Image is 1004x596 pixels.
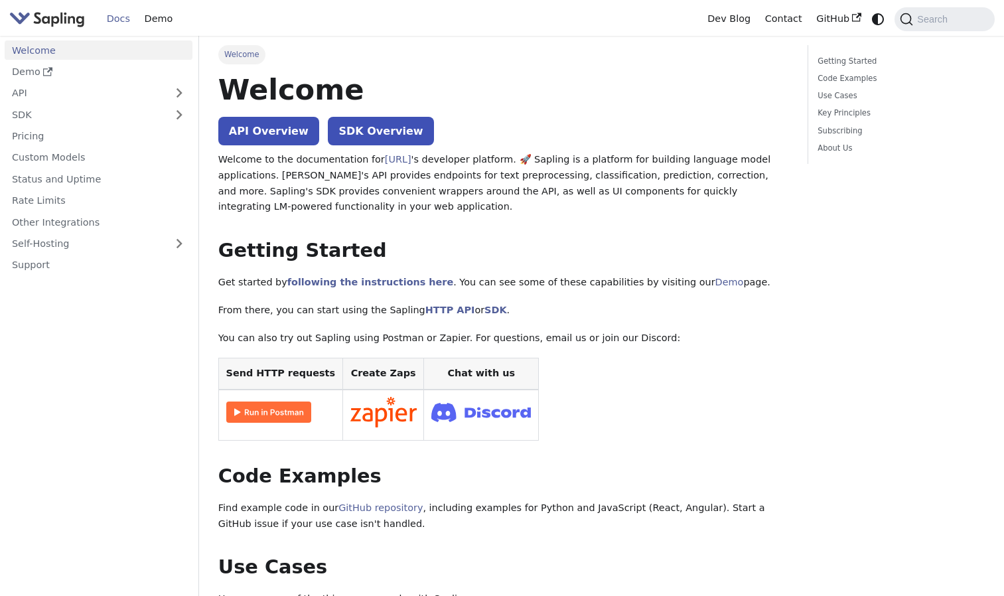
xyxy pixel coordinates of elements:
button: Expand sidebar category 'SDK' [166,105,192,124]
th: Create Zaps [342,358,424,390]
a: API [5,84,166,103]
img: Run in Postman [226,402,311,423]
a: Subscribing [818,125,980,137]
h1: Welcome [218,72,788,108]
a: Pricing [5,127,192,146]
a: Demo [715,277,744,287]
th: Chat with us [424,358,539,390]
a: Docs [100,9,137,29]
a: SDK [5,105,166,124]
a: Use Cases [818,90,980,102]
img: Connect in Zapier [350,397,417,427]
p: You can also try out Sapling using Postman or Zapier. For questions, email us or join our Discord: [218,331,788,346]
a: Welcome [5,40,192,60]
a: Key Principles [818,107,980,119]
img: Sapling.ai [9,9,85,29]
a: HTTP API [425,305,475,315]
a: About Us [818,142,980,155]
nav: Breadcrumbs [218,45,788,64]
button: Search (Command+K) [895,7,994,31]
a: Other Integrations [5,212,192,232]
a: Demo [137,9,180,29]
h2: Code Examples [218,465,788,488]
a: Sapling.aiSapling.ai [9,9,90,29]
a: Dev Blog [700,9,757,29]
a: Rate Limits [5,191,192,210]
a: Getting Started [818,55,980,68]
a: GitHub repository [338,502,423,513]
a: SDK Overview [328,117,433,145]
a: SDK [484,305,506,315]
a: Code Examples [818,72,980,85]
a: Self-Hosting [5,234,192,254]
h2: Use Cases [218,556,788,579]
a: GitHub [809,9,868,29]
a: following the instructions here [287,277,453,287]
th: Send HTTP requests [218,358,342,390]
p: From there, you can start using the Sapling or . [218,303,788,319]
button: Expand sidebar category 'API' [166,84,192,103]
h2: Getting Started [218,239,788,263]
img: Join Discord [431,399,531,426]
span: Welcome [218,45,265,64]
p: Welcome to the documentation for 's developer platform. 🚀 Sapling is a platform for building lang... [218,152,788,215]
p: Get started by . You can see some of these capabilities by visiting our page. [218,275,788,291]
a: Demo [5,62,192,82]
a: Custom Models [5,148,192,167]
a: [URL] [385,154,411,165]
button: Switch between dark and light mode (currently system mode) [869,9,888,29]
p: Find example code in our , including examples for Python and JavaScript (React, Angular). Start a... [218,500,788,532]
a: Support [5,256,192,275]
span: Search [913,14,956,25]
a: Contact [758,9,810,29]
a: API Overview [218,117,319,145]
a: Status and Uptime [5,169,192,188]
